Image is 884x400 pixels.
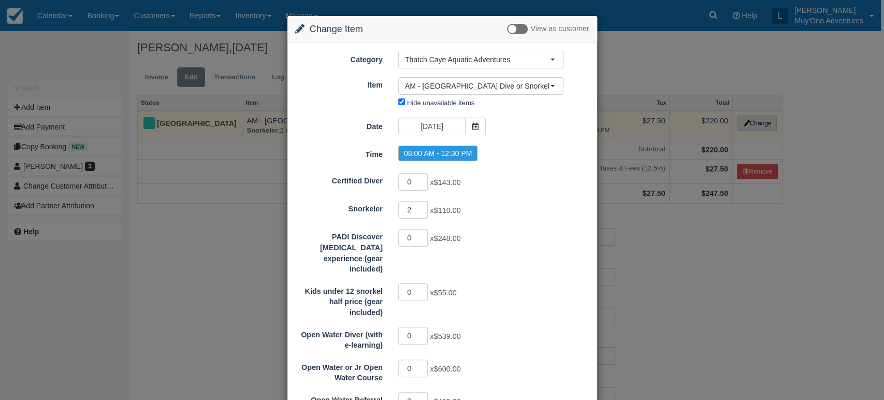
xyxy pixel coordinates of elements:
[287,228,390,274] label: PADI Discover Scuba Diving experience (gear included)
[405,54,550,65] span: Thatch Caye Aquatic Adventures
[430,179,460,187] span: x
[287,172,390,187] label: Certified Diver
[398,146,478,161] label: 08:00 AM - 12:30 PM
[398,51,563,68] button: Thatch Caye Aquatic Adventures
[287,76,390,91] label: Item
[434,179,461,187] span: $143.00
[430,365,460,373] span: x
[530,25,589,33] span: View as customer
[398,283,428,301] input: Kids under 12 snorkel half price (gear included)
[398,229,428,247] input: PADI Discover Scuba Diving experience (gear included)
[287,118,390,132] label: Date
[310,24,363,34] span: Change Item
[398,201,428,219] input: Snorkeler
[407,99,474,107] label: Hide unavailable items
[430,235,460,243] span: x
[434,365,461,373] span: $600.00
[434,207,461,215] span: $110.00
[398,327,428,345] input: Open Water Diver (with e-learning)
[434,235,461,243] span: $248.00
[287,326,390,351] label: Open Water Diver (with e-learning)
[434,332,461,340] span: $539.00
[398,173,428,191] input: Certified Diver
[287,359,390,383] label: Open Water or Jr Open Water Course
[398,77,563,95] button: AM - [GEOGRAPHIC_DATA] Dive or Snorkel (8)
[405,81,550,91] span: AM - [GEOGRAPHIC_DATA] Dive or Snorkel (8)
[287,146,390,160] label: Time
[287,200,390,215] label: Snorkeler
[430,332,460,340] span: x
[430,289,456,297] span: x
[287,282,390,318] label: Kids under 12 snorkel half price (gear included)
[434,289,457,297] span: $55.00
[398,360,428,377] input: Open Water or Jr Open Water Course
[430,207,460,215] span: x
[287,51,390,65] label: Category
